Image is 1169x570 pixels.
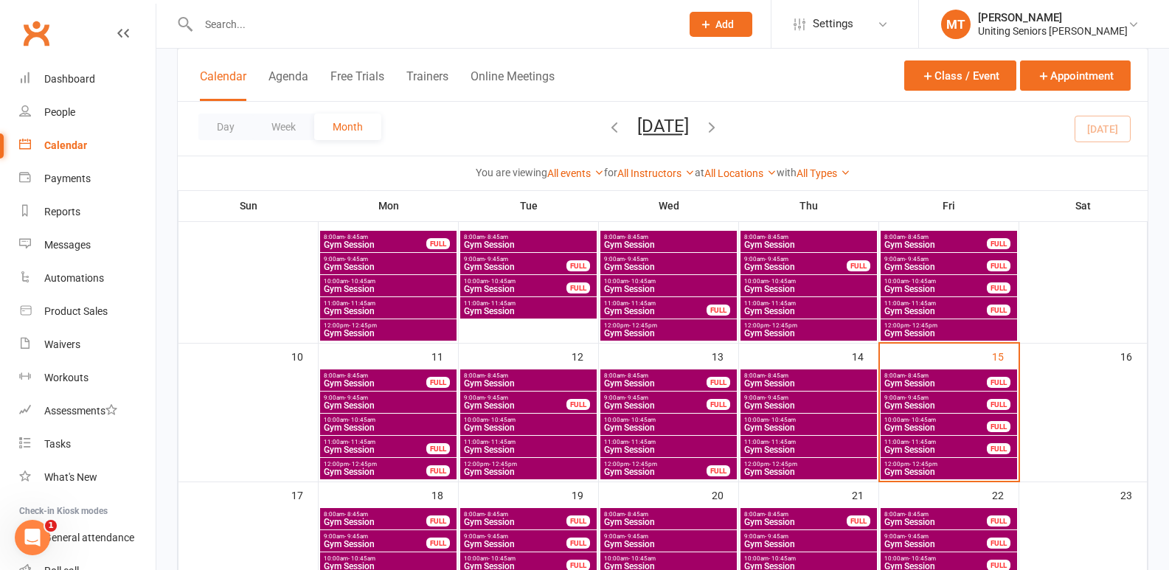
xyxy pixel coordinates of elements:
div: 23 [1120,482,1147,507]
button: Online Meetings [471,69,555,101]
span: - 9:45am [625,256,648,263]
span: Gym Session [463,540,567,549]
span: - 12:45pm [909,461,937,468]
span: - 9:45am [905,395,929,401]
span: 10:00am [743,555,874,562]
span: - 8:45am [905,372,929,379]
div: 16 [1120,344,1147,368]
span: 8:00am [884,234,988,240]
span: 10:00am [603,555,734,562]
div: FULL [987,282,1010,293]
span: 1 [45,520,57,532]
span: Gym Session [463,285,567,293]
a: Waivers [19,328,156,361]
span: Gym Session [743,401,874,410]
div: FULL [987,538,1010,549]
button: Appointment [1020,60,1131,91]
th: Mon [319,190,459,221]
div: Dashboard [44,73,95,85]
span: Gym Session [884,307,988,316]
span: Gym Session [463,401,567,410]
span: - 10:45am [909,555,936,562]
span: 10:00am [884,278,988,285]
span: - 8:45am [485,511,508,518]
span: 9:00am [323,395,454,401]
span: Gym Session [603,518,734,526]
div: FULL [987,377,1010,388]
span: 10:00am [603,417,734,423]
span: - 8:45am [625,234,648,240]
div: 22 [992,482,1019,507]
span: Gym Session [743,445,874,454]
span: Gym Session [743,379,874,388]
span: Gym Session [884,540,988,549]
span: 8:00am [463,511,567,518]
th: Thu [739,190,879,221]
div: 11 [431,344,458,368]
span: 9:00am [463,533,567,540]
span: - 9:45am [625,395,648,401]
span: Gym Session [884,423,988,432]
span: - 10:45am [769,417,796,423]
div: FULL [426,515,450,526]
div: FULL [987,399,1010,410]
th: Fri [879,190,1019,221]
span: - 9:45am [344,533,368,540]
span: - 9:45am [485,533,508,540]
div: FULL [987,260,1010,271]
span: 11:00am [603,439,734,445]
span: - 8:45am [485,372,508,379]
span: Gym Session [884,379,988,388]
span: 8:00am [463,234,594,240]
strong: You are viewing [476,167,547,178]
span: Gym Session [603,445,734,454]
span: Gym Session [603,263,734,271]
span: Add [715,18,734,30]
span: Gym Session [743,423,874,432]
span: - 10:45am [909,417,936,423]
div: People [44,106,75,118]
span: - 8:45am [344,234,368,240]
a: Tasks [19,428,156,461]
span: Gym Session [463,240,594,249]
span: 8:00am [743,234,874,240]
span: - 9:45am [344,256,368,263]
div: FULL [566,260,590,271]
a: Product Sales [19,295,156,328]
button: Agenda [268,69,308,101]
span: 12:00pm [603,461,707,468]
span: 10:00am [884,417,988,423]
span: Gym Session [603,240,734,249]
span: - 12:45pm [489,461,517,468]
span: Gym Session [603,285,734,293]
span: - 10:45am [348,555,375,562]
span: 8:00am [603,511,734,518]
span: - 9:45am [765,256,788,263]
span: - 9:45am [905,256,929,263]
span: Gym Session [603,307,707,316]
div: Calendar [44,139,87,151]
span: 8:00am [743,511,847,518]
span: Gym Session [323,263,454,271]
div: Payments [44,173,91,184]
span: - 10:45am [628,555,656,562]
span: 10:00am [323,555,454,562]
span: 10:00am [463,555,567,562]
span: - 9:45am [625,533,648,540]
span: 9:00am [463,256,567,263]
div: 14 [852,344,878,368]
span: Gym Session [323,518,427,526]
div: FULL [566,399,590,410]
span: Gym Session [323,329,454,338]
span: Gym Session [603,329,734,338]
button: Month [314,114,381,140]
a: Messages [19,229,156,262]
span: 12:00pm [743,461,874,468]
span: Gym Session [323,468,427,476]
span: 11:00am [884,439,988,445]
div: 15 [992,344,1019,368]
div: FULL [987,515,1010,526]
span: Gym Session [603,540,734,549]
span: 8:00am [884,372,988,379]
div: Uniting Seniors [PERSON_NAME] [978,24,1128,38]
